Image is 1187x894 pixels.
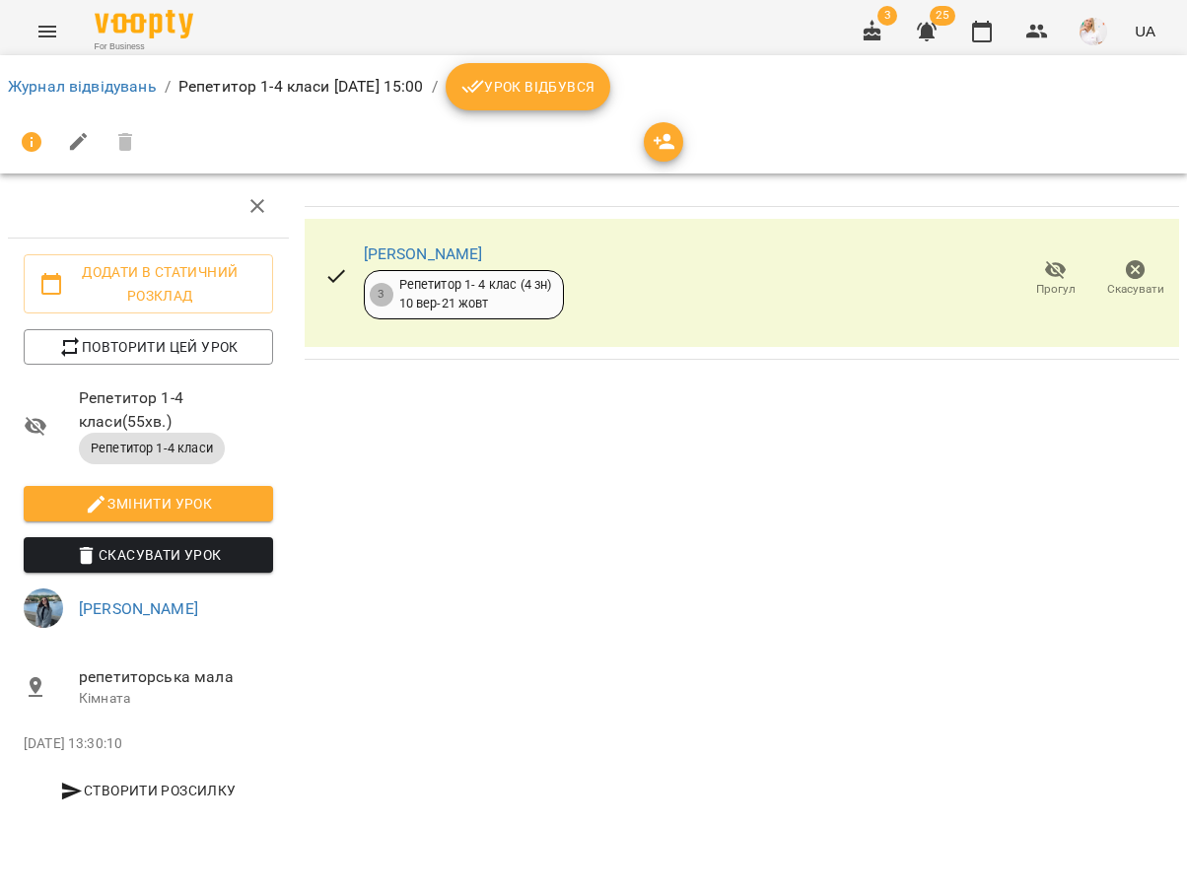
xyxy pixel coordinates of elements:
[79,689,273,709] p: Кімната
[432,75,438,99] li: /
[24,254,273,313] button: Додати в статичний розклад
[370,283,393,307] div: 3
[79,386,273,433] span: Репетитор 1-4 класи ( 55 хв. )
[1080,18,1107,45] img: eae1df90f94753cb7588c731c894874c.jpg
[24,8,71,55] button: Menu
[8,77,157,96] a: Журнал відвідувань
[877,6,897,26] span: 3
[461,75,595,99] span: Урок відбувся
[8,63,1179,110] nav: breadcrumb
[39,543,257,567] span: Скасувати Урок
[364,244,483,263] a: [PERSON_NAME]
[1095,251,1175,307] button: Скасувати
[95,40,193,53] span: For Business
[446,63,611,110] button: Урок відбувся
[79,440,225,457] span: Репетитор 1-4 класи
[1015,251,1095,307] button: Прогул
[32,779,265,802] span: Створити розсилку
[24,773,273,808] button: Створити розсилку
[39,335,257,359] span: Повторити цей урок
[1127,13,1163,49] button: UA
[399,276,552,312] div: Репетитор 1- 4 клас (4 зн) 10 вер - 21 жовт
[1036,281,1076,298] span: Прогул
[79,665,273,689] span: репетиторська мала
[24,588,63,628] img: 0f72dfd65cd8044ac15c92e602cfd875.jpg
[24,537,273,573] button: Скасувати Урок
[24,734,273,754] p: [DATE] 13:30:10
[1107,281,1164,298] span: Скасувати
[24,329,273,365] button: Повторити цей урок
[24,486,273,521] button: Змінити урок
[39,492,257,516] span: Змінити урок
[1135,21,1155,41] span: UA
[39,260,257,308] span: Додати в статичний розклад
[178,75,424,99] p: Репетитор 1-4 класи [DATE] 15:00
[95,10,193,38] img: Voopty Logo
[930,6,955,26] span: 25
[79,599,198,618] a: [PERSON_NAME]
[165,75,171,99] li: /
